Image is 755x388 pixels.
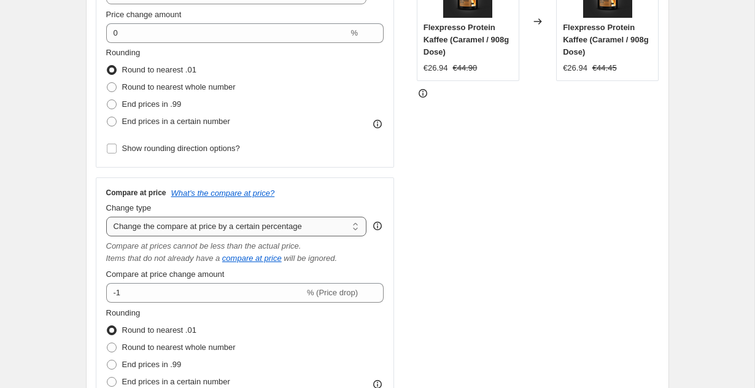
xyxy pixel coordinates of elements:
[122,360,182,369] span: End prices in .99
[592,62,617,74] strike: €44.45
[222,254,282,263] button: compare at price
[106,48,141,57] span: Rounding
[122,82,236,91] span: Round to nearest whole number
[453,62,478,74] strike: €44.90
[563,23,648,56] span: Flexpresso Protein Kaffee (Caramel / 908g Dose)
[106,203,152,212] span: Change type
[424,23,509,56] span: Flexpresso Protein Kaffee (Caramel / 908g Dose)
[350,28,358,37] span: %
[563,62,587,74] div: €26.94
[122,65,196,74] span: Round to nearest .01
[371,220,384,232] div: help
[106,241,301,250] i: Compare at prices cannot be less than the actual price.
[122,343,236,352] span: Round to nearest whole number
[284,254,337,263] i: will be ignored.
[106,254,220,263] i: Items that do not already have a
[307,288,358,297] span: % (Price drop)
[122,117,230,126] span: End prices in a certain number
[122,377,230,386] span: End prices in a certain number
[106,270,225,279] span: Compare at price change amount
[106,10,182,19] span: Price change amount
[106,283,304,303] input: -15
[106,308,141,317] span: Rounding
[106,23,349,43] input: -15
[171,188,275,198] button: What's the compare at price?
[122,99,182,109] span: End prices in .99
[424,62,448,74] div: €26.94
[106,188,166,198] h3: Compare at price
[122,325,196,335] span: Round to nearest .01
[122,144,240,153] span: Show rounding direction options?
